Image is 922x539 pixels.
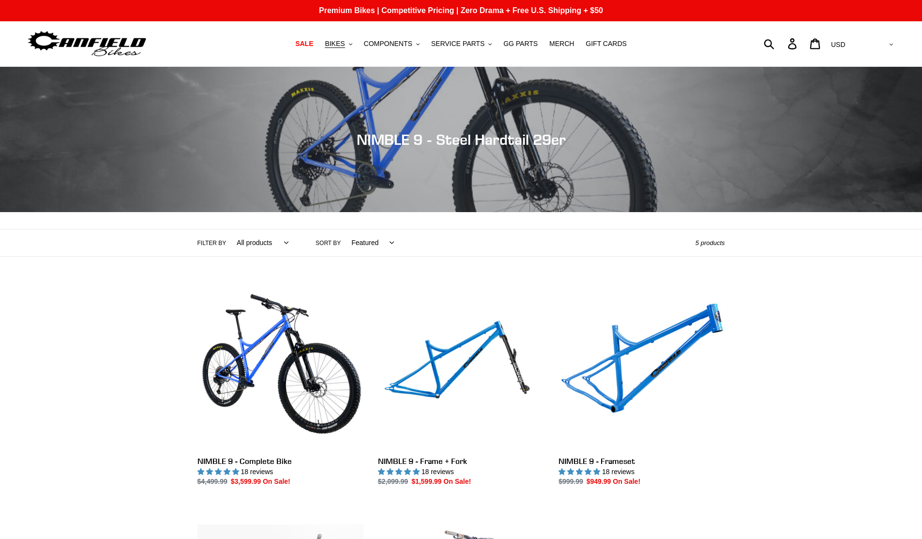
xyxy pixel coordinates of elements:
span: GG PARTS [503,40,538,48]
button: SERVICE PARTS [426,37,497,50]
a: SALE [290,37,318,50]
span: COMPONENTS [364,40,412,48]
a: MERCH [544,37,579,50]
label: Filter by [197,239,227,247]
span: GIFT CARDS [586,40,627,48]
a: GG PARTS [499,37,543,50]
span: 5 products [695,239,725,246]
label: Sort by [316,239,341,247]
a: GIFT CARDS [581,37,632,50]
span: BIKES [325,40,345,48]
span: MERCH [549,40,574,48]
span: SERVICE PARTS [431,40,484,48]
span: SALE [295,40,313,48]
button: COMPONENTS [359,37,424,50]
button: BIKES [320,37,357,50]
span: NIMBLE 9 - Steel Hardtail 29er [357,131,566,148]
input: Search [769,33,794,54]
img: Canfield Bikes [27,29,148,59]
